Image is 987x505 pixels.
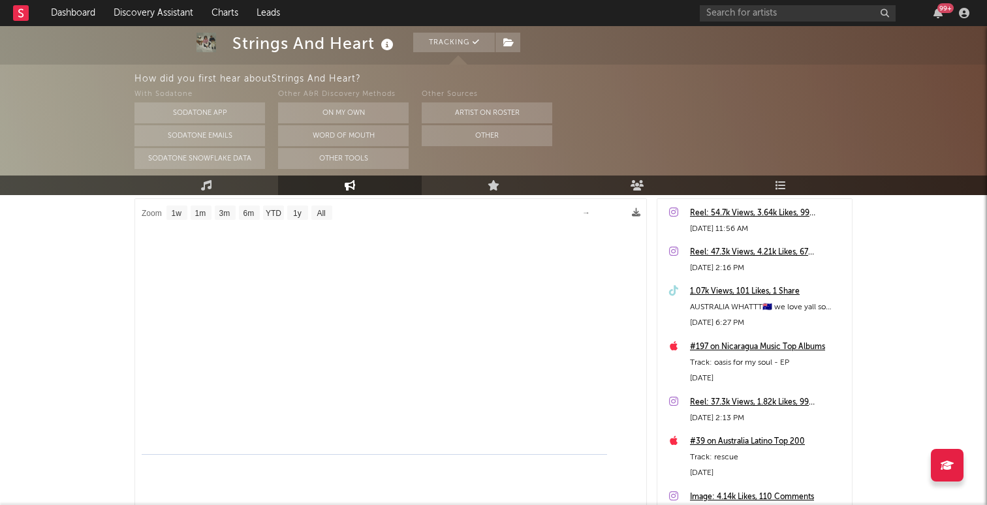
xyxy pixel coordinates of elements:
[422,87,552,102] div: Other Sources
[134,125,265,146] button: Sodatone Emails
[690,245,845,260] a: Reel: 47.3k Views, 4.21k Likes, 67 Comments
[582,208,590,217] text: →
[690,434,845,450] a: #39 on Australia Latino Top 200
[937,3,954,13] div: 99 +
[172,209,182,218] text: 1w
[134,71,987,87] div: How did you first hear about Strings And Heart ?
[690,260,845,276] div: [DATE] 2:16 PM
[690,465,845,481] div: [DATE]
[142,209,162,218] text: Zoom
[219,209,230,218] text: 3m
[134,102,265,123] button: Sodatone App
[278,125,409,146] button: Word Of Mouth
[134,148,265,169] button: Sodatone Snowflake Data
[700,5,896,22] input: Search for artists
[690,339,845,355] a: #197 on Nicaragua Music Top Albums
[278,87,409,102] div: Other A&R Discovery Methods
[293,209,302,218] text: 1y
[690,395,845,410] a: Reel: 37.3k Views, 1.82k Likes, 99 Comments
[690,450,845,465] div: Track: rescue
[278,102,409,123] button: On My Own
[195,209,206,218] text: 1m
[690,410,845,426] div: [DATE] 2:13 PM
[317,209,325,218] text: All
[232,33,397,54] div: Strings And Heart
[266,209,281,218] text: YTD
[690,371,845,386] div: [DATE]
[690,221,845,237] div: [DATE] 11:56 AM
[413,33,495,52] button: Tracking
[690,355,845,371] div: Track: oasis for my soul - EP
[690,284,845,299] a: 1.07k Views, 101 Likes, 1 Share
[278,148,409,169] button: Other Tools
[690,299,845,315] div: AUSTRALIA WHATTT🇦🇺 we love yall so much, we had a TIME. thanks for having us out #fyp #[DEMOGRAPH...
[690,315,845,331] div: [DATE] 6:27 PM
[134,87,265,102] div: With Sodatone
[243,209,255,218] text: 6m
[422,125,552,146] button: Other
[690,206,845,221] a: Reel: 54.7k Views, 3.64k Likes, 99 Comments
[690,489,845,505] a: Image: 4.14k Likes, 110 Comments
[422,102,552,123] button: Artist on Roster
[933,8,943,18] button: 99+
